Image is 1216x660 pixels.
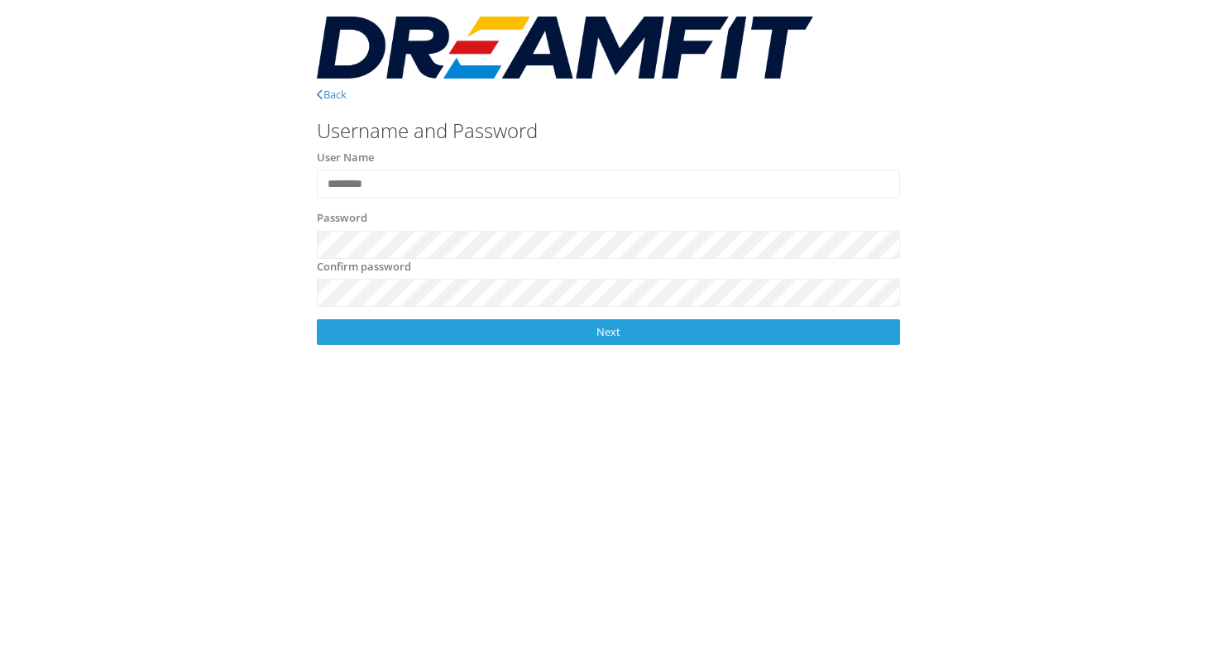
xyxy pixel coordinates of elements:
label: Confirm password [317,259,411,275]
a: Back [317,87,347,102]
a: Next [317,319,900,345]
img: DreamFit_RGB.png [317,17,813,79]
h3: Username and Password [317,120,900,141]
label: User Name [317,150,374,166]
label: Password [317,210,367,227]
